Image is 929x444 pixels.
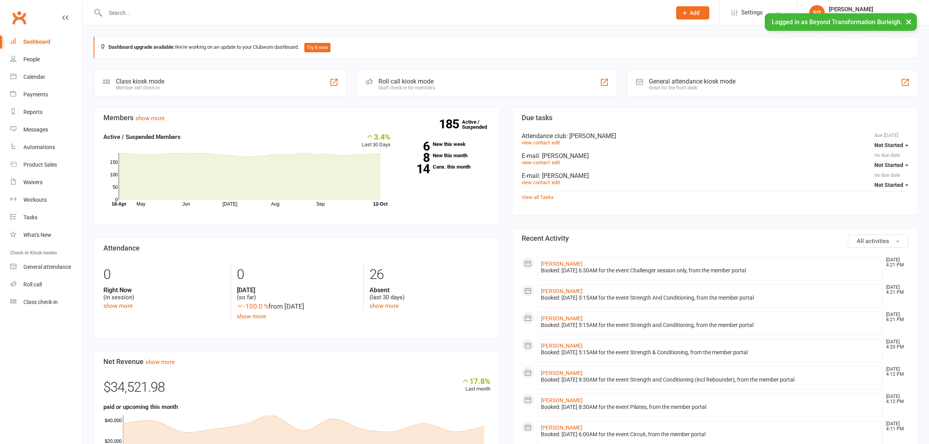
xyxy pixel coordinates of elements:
[882,258,908,268] time: [DATE] 4:21 PM
[741,4,763,21] span: Settings
[462,114,496,135] a: 185Active / Suspended
[304,43,330,52] button: Try it now
[103,403,178,410] strong: paid or upcoming this month
[522,179,550,185] a: view contact
[23,197,47,203] div: Workouts
[103,286,225,301] div: (in session)
[882,394,908,404] time: [DATE] 4:12 PM
[402,153,490,158] a: 8New this month
[462,377,490,385] div: 17.8%
[541,377,879,383] div: Booked: [DATE] 9:30AM for the event Strength and Conditioning (incl Rebounder), from the member p...
[566,132,616,140] span: : [PERSON_NAME]
[522,114,909,122] h3: Due tasks
[103,133,181,140] strong: Active / Suspended Members
[539,152,589,160] span: : [PERSON_NAME]
[402,140,430,152] strong: 6
[848,234,908,248] button: All activities
[439,118,462,130] strong: 185
[10,86,82,103] a: Payments
[10,139,82,156] a: Automations
[116,85,164,91] div: Member self check-in
[874,162,903,168] span: Not Started
[541,295,879,301] div: Booked: [DATE] 5:15AM for the event Strength And Conditioning, from the member portal
[103,7,666,18] input: Search...
[10,103,82,121] a: Reports
[378,85,435,91] div: Staff check-in for members
[10,209,82,226] a: Tasks
[522,152,909,160] div: E-mail
[237,302,268,310] span: -100.0 %
[237,313,266,320] a: show more
[882,367,908,377] time: [DATE] 4:12 PM
[882,312,908,322] time: [DATE] 4:21 PM
[882,421,908,432] time: [DATE] 4:11 PM
[103,244,490,252] h3: Attendance
[522,140,550,146] a: view contact
[23,56,40,62] div: People
[402,152,430,163] strong: 8
[237,301,358,312] div: from [DATE]
[10,51,82,68] a: People
[522,160,550,165] a: view contact
[108,44,175,50] strong: Dashboard upgrade available:
[874,178,908,192] button: Not Started
[23,162,57,168] div: Product Sales
[369,302,399,309] a: show more
[23,39,50,45] div: Dashboard
[541,288,583,294] a: [PERSON_NAME]
[772,18,902,26] span: Logged in as Beyond Transformation Burleigh.
[369,286,490,294] strong: Absent
[23,281,42,288] div: Roll call
[23,91,48,98] div: Payments
[552,179,560,185] a: edit
[539,172,589,179] span: : [PERSON_NAME]
[522,172,909,179] div: E-mail
[402,164,490,169] a: 14Canx. this month
[10,156,82,174] a: Product Sales
[676,6,709,20] button: Add
[378,78,435,85] div: Roll call kiosk mode
[103,114,490,122] h3: Members
[874,158,908,172] button: Not Started
[541,370,583,376] a: [PERSON_NAME]
[552,140,560,146] a: edit
[829,13,907,20] div: Beyond Transformation Burleigh
[362,132,391,141] div: 3.4%
[23,109,43,115] div: Reports
[135,115,165,122] a: show more
[10,121,82,139] a: Messages
[103,302,133,309] a: show more
[402,163,430,175] strong: 14
[649,78,735,85] div: General attendance kiosk mode
[10,293,82,311] a: Class kiosk mode
[10,258,82,276] a: General attendance kiosk mode
[10,174,82,191] a: Waivers
[237,286,358,294] strong: [DATE]
[541,267,879,274] div: Booked: [DATE] 6:30AM for the event Challenger session only, from the member portal
[882,285,908,295] time: [DATE] 4:21 PM
[237,263,358,286] div: 0
[552,160,560,165] a: edit
[10,68,82,86] a: Calendar
[23,74,45,80] div: Calendar
[857,238,889,245] span: All activities
[9,8,29,27] a: Clubworx
[237,286,358,301] div: (so far)
[369,263,490,286] div: 26
[541,424,583,431] a: [PERSON_NAME]
[23,179,43,185] div: Waivers
[103,358,490,366] h3: Net Revenue
[116,78,164,85] div: Class kiosk mode
[103,263,225,286] div: 0
[94,37,918,59] div: We're working on an update to your Clubworx dashboard.
[809,5,825,21] div: SG
[541,261,583,267] a: [PERSON_NAME]
[10,33,82,51] a: Dashboard
[690,10,700,16] span: Add
[522,194,554,200] a: View all Tasks
[541,431,879,438] div: Booked: [DATE] 6:00AM for the event Circuit, from the member portal
[874,142,903,148] span: Not Started
[874,182,903,188] span: Not Started
[23,264,71,270] div: General attendance
[369,286,490,301] div: (last 30 days)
